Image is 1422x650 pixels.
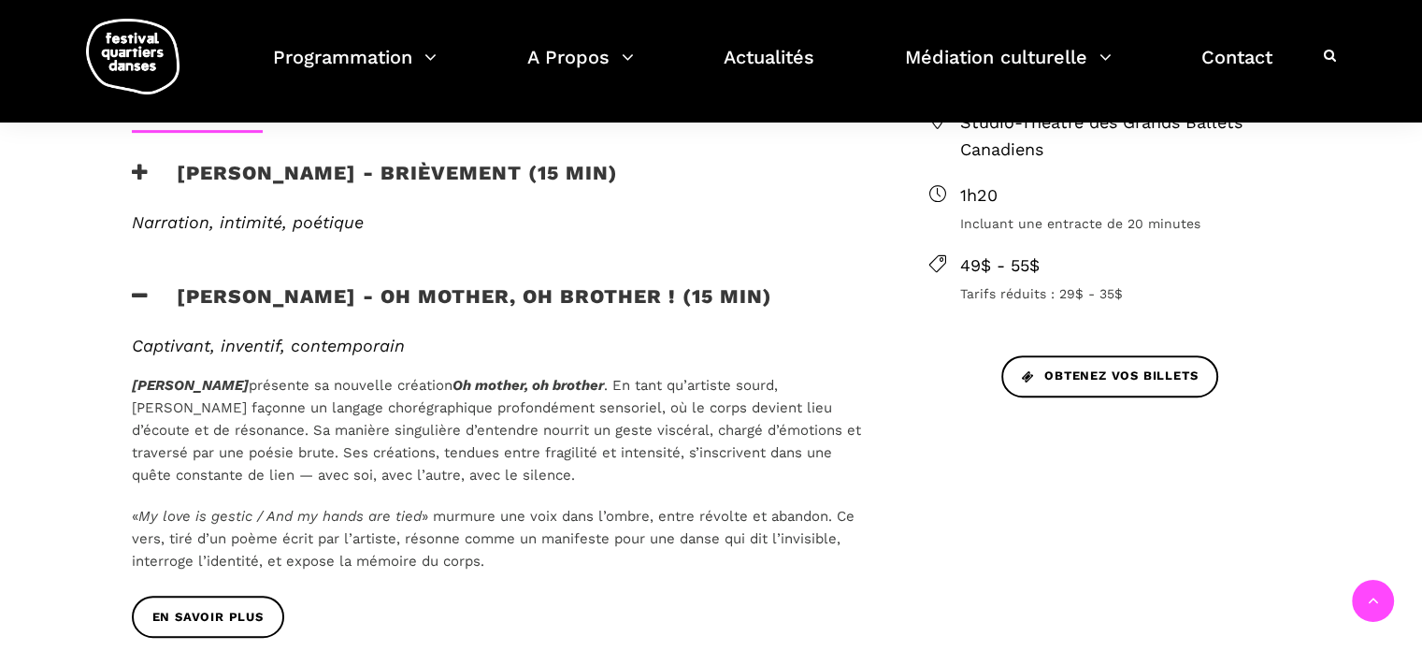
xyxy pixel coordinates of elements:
[1001,355,1218,397] a: Obtenez vos billets
[604,377,778,394] span: . En tant qu’artiste sourd,
[1201,41,1272,96] a: Contact
[960,182,1291,209] span: 1h20
[960,283,1291,304] span: Tarifs réduits : 29$ - 35$
[452,377,604,394] i: Oh mother, oh brother
[132,161,618,208] h3: [PERSON_NAME] - Brièvement (15 min)
[152,608,264,628] span: EN SAVOIR PLUS
[960,253,1291,280] span: 49$ - 55$
[273,41,437,96] a: Programmation
[132,284,772,331] h3: [PERSON_NAME] - Oh mother, oh brother ! (15 min)
[132,596,284,638] a: EN SAVOIR PLUS
[132,508,138,525] span: «
[960,213,1291,234] span: Incluant une entracte de 20 minutes
[132,399,861,484] span: [PERSON_NAME] façonne un langage chorégraphique profondément sensoriel, où le corps devient lieu ...
[1022,367,1198,386] span: Obtenez vos billets
[527,41,634,96] a: A Propos
[249,377,452,394] span: présente sa nouvelle création
[138,508,422,525] span: My love is gestic / And my hands are tied
[132,336,405,355] em: Captivant, inventif, contemporain
[132,377,249,394] i: [PERSON_NAME]
[132,508,855,570] span: » murmure une voix dans l’ombre, entre révolte et abandon. Ce vers, tiré d’un poème écrit par l’a...
[905,41,1112,96] a: Médiation culturelle
[132,212,364,232] span: Narration, intimité, poétique
[724,41,814,96] a: Actualités
[86,19,180,94] img: logo-fqd-med
[960,109,1291,164] span: Studio-Théatre des Grands Ballets Canadiens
